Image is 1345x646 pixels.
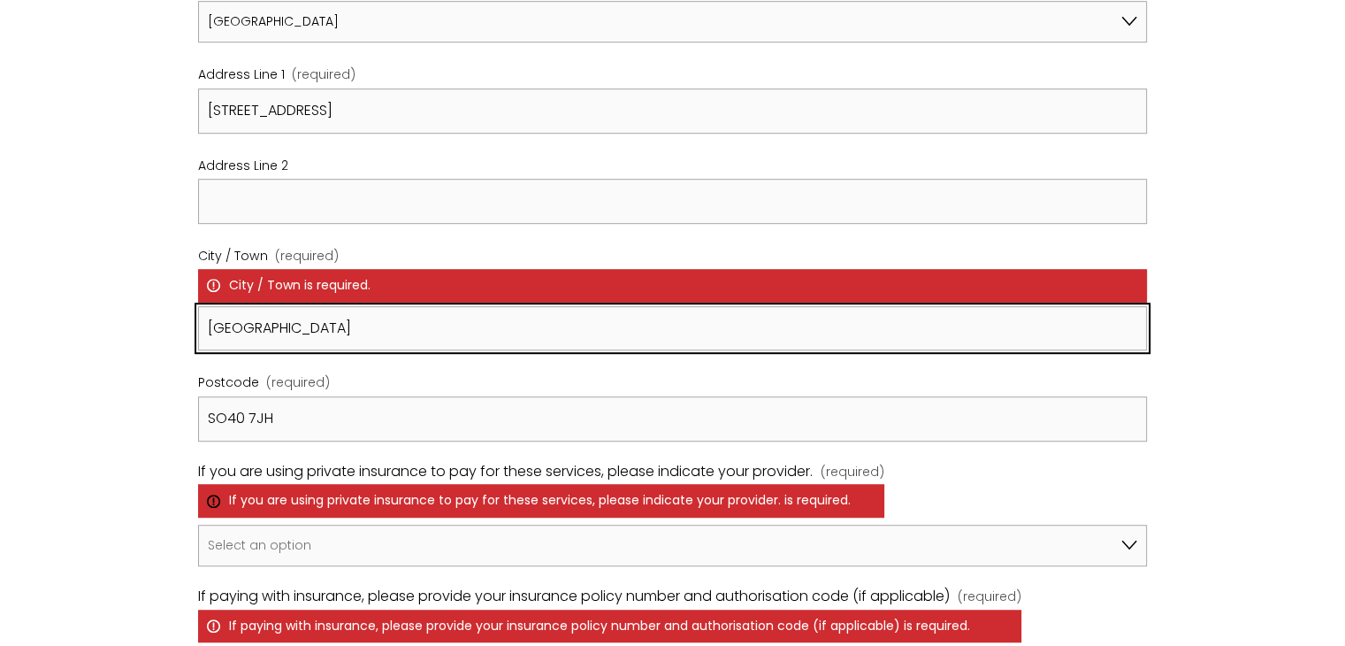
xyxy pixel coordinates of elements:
[198,64,1146,88] div: Address Line 1
[198,88,1146,134] input: Address Line 1
[198,245,1146,270] div: City / Town
[266,376,330,388] span: (required)
[958,586,1021,609] span: (required)
[198,484,884,517] p: If you are using private insurance to pay for these services, please indicate your provider. is r...
[198,610,1021,642] p: If paying with insurance, please provide your insurance policy number and authorisation code (if ...
[198,155,1146,180] div: Address Line 2
[198,1,1146,43] select: Country
[821,461,884,484] span: (required)
[198,459,813,485] span: If you are using private insurance to pay for these services, please indicate your provider.
[198,525,1146,567] select: If you are using private insurance to pay for these services, please indicate your provider.
[198,372,1146,396] div: Postcode
[198,306,1146,351] input: City / Town
[198,584,950,610] span: If paying with insurance, please provide your insurance policy number and authorisation code (if ...
[198,269,1146,302] p: City / Town is required.
[198,179,1146,224] input: Address Line 2
[292,68,355,81] span: (required)
[275,250,339,262] span: (required)
[198,396,1146,442] input: Postcode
